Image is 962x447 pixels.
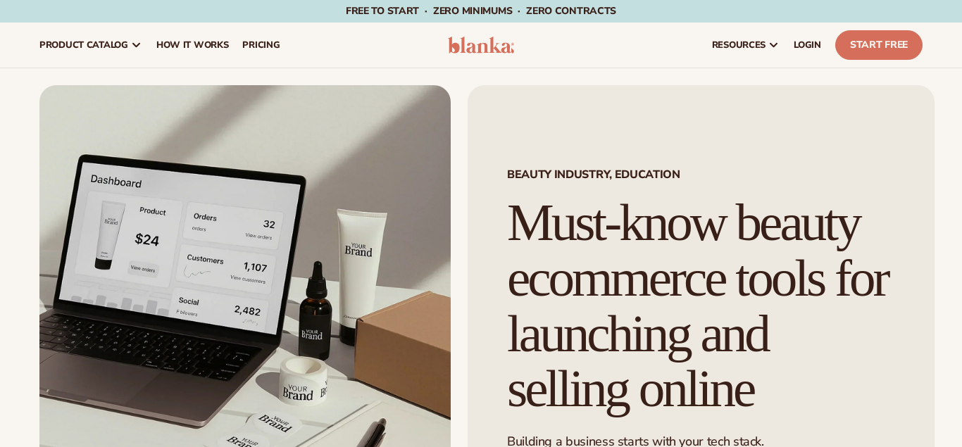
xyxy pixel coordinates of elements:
[507,195,895,417] h1: Must-know beauty ecommerce tools for launching and selling online
[448,37,514,53] img: logo
[712,39,766,51] span: resources
[705,23,787,68] a: resources
[235,23,287,68] a: pricing
[149,23,236,68] a: How It Works
[346,4,616,18] span: Free to start · ZERO minimums · ZERO contracts
[794,39,821,51] span: LOGIN
[242,39,280,51] span: pricing
[156,39,229,51] span: How It Works
[39,39,128,51] span: product catalog
[507,169,895,180] span: Beauty industry, Education
[787,23,828,68] a: LOGIN
[835,30,923,60] a: Start Free
[32,23,149,68] a: product catalog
